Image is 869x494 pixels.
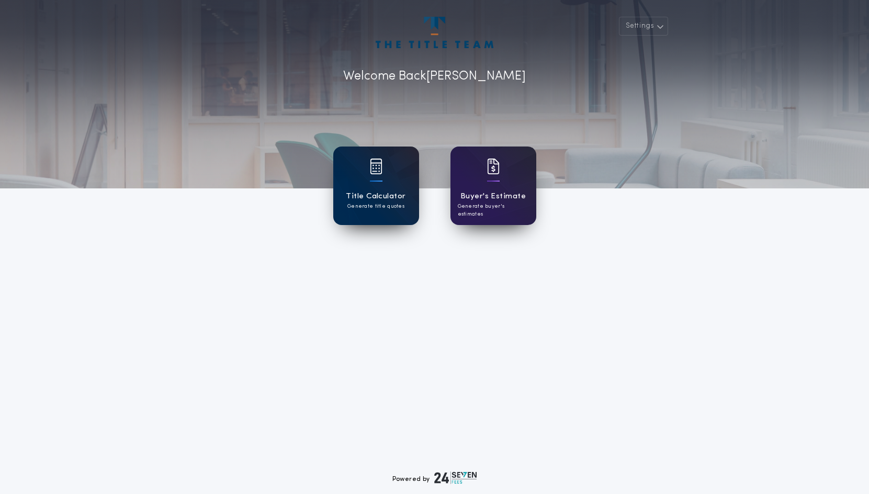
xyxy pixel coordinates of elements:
[376,17,493,48] img: account-logo
[392,471,477,484] div: Powered by
[487,159,500,174] img: card icon
[458,203,529,218] p: Generate buyer's estimates
[370,159,382,174] img: card icon
[434,471,477,484] img: logo
[619,17,668,36] button: Settings
[346,190,405,203] h1: Title Calculator
[333,147,419,225] a: card iconTitle CalculatorGenerate title quotes
[343,67,526,86] p: Welcome Back [PERSON_NAME]
[347,203,404,210] p: Generate title quotes
[460,190,526,203] h1: Buyer's Estimate
[450,147,536,225] a: card iconBuyer's EstimateGenerate buyer's estimates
